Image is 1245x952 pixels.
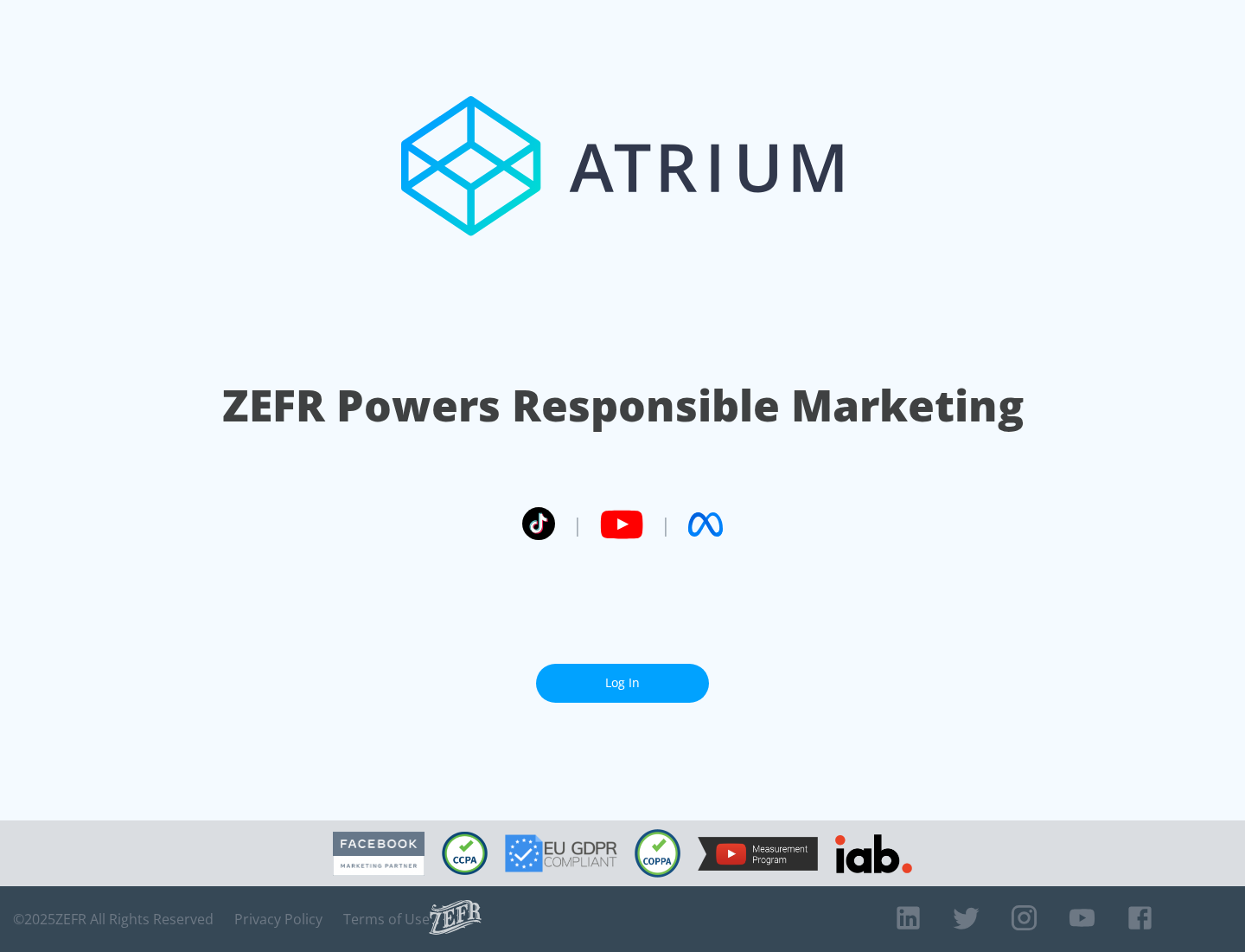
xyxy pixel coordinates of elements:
span: | [572,511,583,537]
a: Privacy Policy [234,910,322,928]
img: CCPA Compliant [442,832,488,875]
img: YouTube Measurement Program [698,837,818,871]
h1: ZEFR Powers Responsible Marketing [222,376,1024,435]
img: Facebook Marketing Partner [333,832,425,876]
img: IAB [835,834,912,873]
a: Terms of Use [343,910,430,928]
img: COPPA Compliant [635,829,680,878]
a: Log In [536,664,709,703]
span: © 2025 ZEFR All Rights Reserved [13,910,214,928]
img: GDPR Compliant [505,834,617,872]
span: | [661,511,671,537]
